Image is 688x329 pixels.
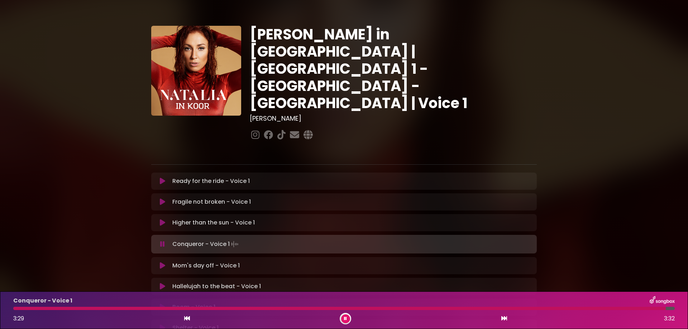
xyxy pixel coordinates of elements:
img: waveform4.gif [230,239,240,249]
p: Mom's day off - Voice 1 [172,261,240,270]
img: YTVS25JmS9CLUqXqkEhs [151,26,241,116]
p: Hallelujah to the beat - Voice 1 [172,282,261,291]
p: Fragile not broken - Voice 1 [172,198,251,206]
img: songbox-logo-white.png [650,296,675,305]
p: Ready for the ride - Voice 1 [172,177,250,185]
p: Conqueror - Voice 1 [13,296,72,305]
h3: [PERSON_NAME] [250,115,537,122]
p: Higher than the sun - Voice 1 [172,218,255,227]
span: 3:29 [13,314,24,323]
p: Conqueror - Voice 1 [172,239,240,249]
span: 3:32 [664,314,675,323]
h1: [PERSON_NAME] in [GEOGRAPHIC_DATA] | [GEOGRAPHIC_DATA] 1 - [GEOGRAPHIC_DATA] - [GEOGRAPHIC_DATA] ... [250,26,537,112]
